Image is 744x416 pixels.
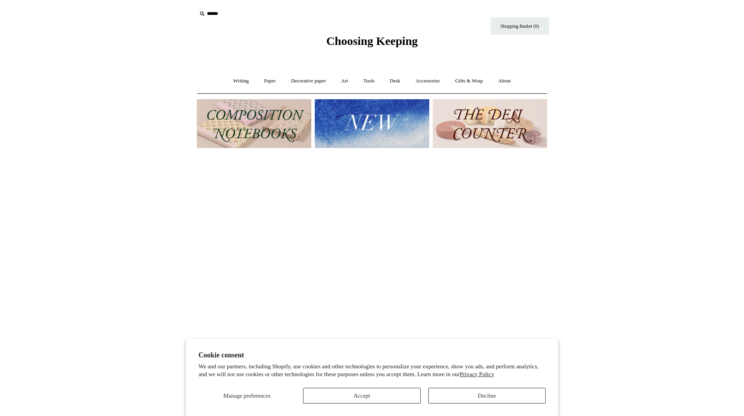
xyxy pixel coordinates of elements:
[448,71,490,91] a: Gifts & Wrap
[198,351,546,359] h2: Cookie consent
[334,71,355,91] a: Art
[198,363,546,378] p: We and our partners, including Shopify, use cookies and other technologies to personalize your ex...
[315,99,429,148] img: New.jpg__PID:f73bdf93-380a-4a35-bcfe-7823039498e1
[383,71,407,91] a: Desk
[198,388,295,404] button: Manage preferences
[226,71,256,91] a: Writing
[223,393,271,399] span: Manage preferences
[326,41,417,46] a: Choosing Keeping
[356,71,382,91] a: Tools
[428,388,546,404] button: Decline
[197,99,311,148] img: 202302 Composition ledgers.jpg__PID:69722ee6-fa44-49dd-a067-31375e5d54ec
[409,71,447,91] a: Accessories
[433,99,547,148] img: The Deli Counter
[491,17,549,35] a: Shopping Basket (0)
[257,71,283,91] a: Paper
[460,371,494,377] a: Privacy Policy
[491,71,518,91] a: About
[284,71,333,91] a: Decorative paper
[326,34,417,47] span: Choosing Keeping
[303,388,420,404] button: Accept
